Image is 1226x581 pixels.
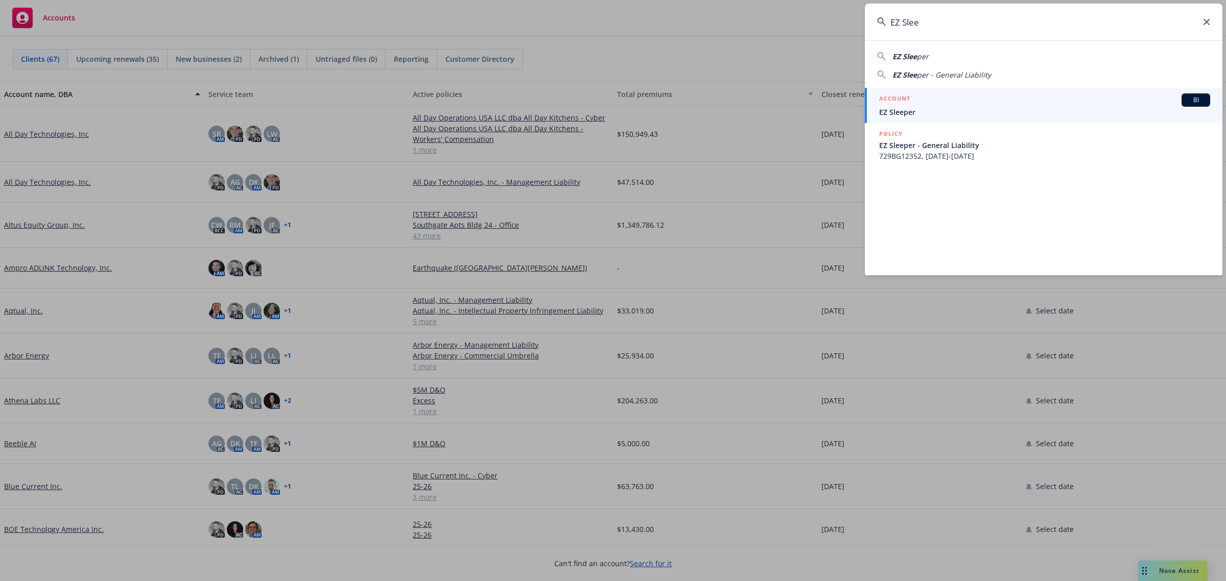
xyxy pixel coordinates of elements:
h5: POLICY [879,129,903,139]
span: EZ Sleeper [879,107,1210,117]
span: BI [1186,95,1206,105]
span: 729BG12352, [DATE]-[DATE] [879,151,1210,161]
span: per [917,52,929,61]
h5: ACCOUNT [879,93,910,106]
span: EZ Slee [892,52,917,61]
input: Search... [865,4,1222,40]
a: POLICYEZ Sleeper - General Liability729BG12352, [DATE]-[DATE] [865,123,1222,167]
span: EZ Slee [892,70,917,80]
a: ACCOUNTBIEZ Sleeper [865,88,1222,123]
span: EZ Sleeper - General Liability [879,140,1210,151]
span: per - General Liability [917,70,991,80]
